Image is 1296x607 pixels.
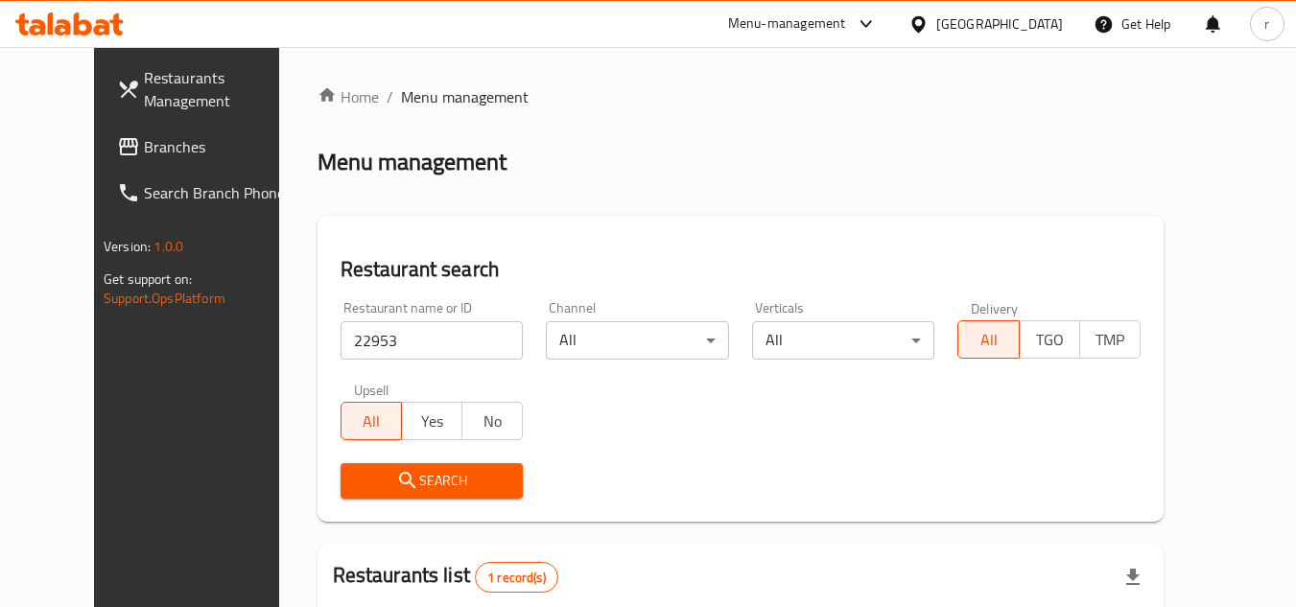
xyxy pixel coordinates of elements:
[1027,326,1072,354] span: TGO
[728,12,846,35] div: Menu-management
[341,402,402,440] button: All
[349,408,394,435] span: All
[341,463,524,499] button: Search
[318,147,507,177] h2: Menu management
[957,320,1019,359] button: All
[104,286,225,311] a: Support.OpsPlatform
[752,321,935,360] div: All
[966,326,1011,354] span: All
[470,408,515,435] span: No
[104,234,151,259] span: Version:
[333,561,558,593] h2: Restaurants list
[387,85,393,108] li: /
[476,569,557,587] span: 1 record(s)
[410,408,455,435] span: Yes
[318,85,1164,108] nav: breadcrumb
[971,301,1019,315] label: Delivery
[144,181,295,204] span: Search Branch Phone
[341,255,1141,284] h2: Restaurant search
[104,267,192,292] span: Get support on:
[1088,326,1133,354] span: TMP
[318,85,379,108] a: Home
[341,321,524,360] input: Search for restaurant name or ID..
[102,55,311,124] a: Restaurants Management
[936,13,1063,35] div: [GEOGRAPHIC_DATA]
[144,135,295,158] span: Branches
[356,469,508,493] span: Search
[102,124,311,170] a: Branches
[546,321,729,360] div: All
[144,66,295,112] span: Restaurants Management
[401,402,462,440] button: Yes
[1019,320,1080,359] button: TGO
[153,234,183,259] span: 1.0.0
[1110,554,1156,600] div: Export file
[1264,13,1269,35] span: r
[1079,320,1141,359] button: TMP
[102,170,311,216] a: Search Branch Phone
[461,402,523,440] button: No
[354,383,389,396] label: Upsell
[401,85,529,108] span: Menu management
